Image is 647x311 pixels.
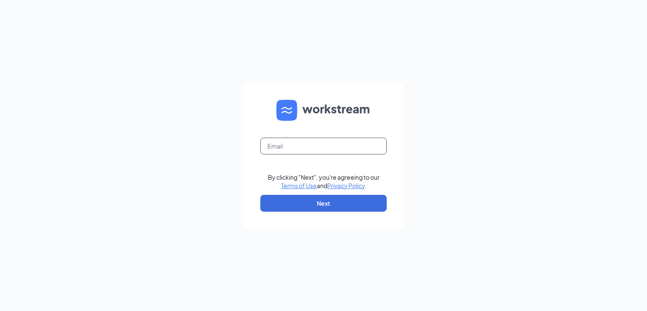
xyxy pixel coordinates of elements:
img: WS logo and Workstream text [276,100,371,121]
a: Terms of Use [281,182,317,189]
div: By clicking "Next", you're agreeing to our and . [268,173,380,190]
a: Privacy Policy [327,182,365,189]
button: Next [260,195,387,212]
input: Email [260,138,387,154]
